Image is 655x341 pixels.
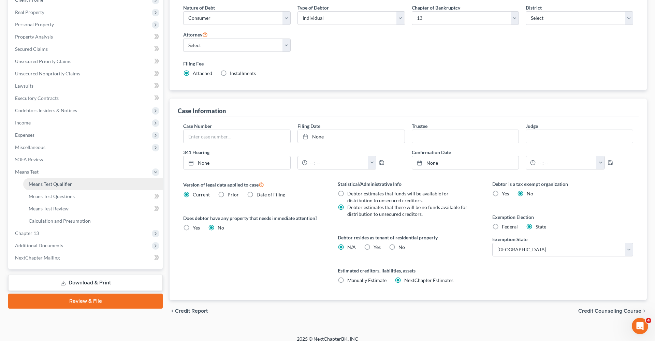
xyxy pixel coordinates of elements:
a: None [412,156,519,169]
span: Chapter 13 [15,230,39,236]
i: chevron_right [641,308,647,314]
span: Miscellaneous [15,144,45,150]
a: Download & Print [8,275,163,291]
span: Codebtors Insiders & Notices [15,107,77,113]
span: Credit Counseling Course [578,308,641,314]
span: 4 [646,318,651,323]
input: -- [412,130,519,143]
label: Version of legal data applied to case [183,180,324,189]
span: NextChapter Estimates [404,277,453,283]
span: Federal [502,224,518,229]
input: -- : -- [307,156,368,169]
span: Yes [193,225,200,231]
span: SOFA Review [15,157,43,162]
a: SOFA Review [10,153,163,166]
label: Estimated creditors, liabilities, assets [338,267,479,274]
a: Calculation and Presumption [23,215,163,227]
input: -- : -- [536,156,597,169]
a: Unsecured Nonpriority Claims [10,68,163,80]
label: Judge [526,122,538,130]
label: Exemption State [492,236,527,243]
span: Unsecured Priority Claims [15,58,71,64]
a: Means Test Qualifier [23,178,163,190]
a: NextChapter Mailing [10,252,163,264]
span: Secured Claims [15,46,48,52]
span: Lawsuits [15,83,33,89]
input: Enter case number... [184,130,290,143]
a: None [184,156,290,169]
a: Review & File [8,294,163,309]
span: Additional Documents [15,242,63,248]
span: Income [15,120,31,125]
span: Debtor estimates that there will be no funds available for distribution to unsecured creditors. [347,204,467,217]
span: State [536,224,546,229]
a: Unsecured Priority Claims [10,55,163,68]
span: Means Test Questions [29,193,75,199]
span: Attached [193,70,212,76]
label: Debtor is a tax exempt organization [492,180,633,188]
iframe: Intercom live chat [632,318,648,334]
span: No [218,225,224,231]
label: Chapter of Bankruptcy [412,4,460,11]
span: Credit Report [175,308,208,314]
span: Date of Filing [257,192,285,197]
a: None [298,130,405,143]
label: Exemption Election [492,213,633,221]
a: Executory Contracts [10,92,163,104]
label: Trustee [412,122,427,130]
span: Yes [502,191,509,196]
span: Unsecured Nonpriority Claims [15,71,80,76]
label: Filing Date [297,122,320,130]
label: Type of Debtor [297,4,329,11]
span: Installments [230,70,256,76]
span: Real Property [15,9,44,15]
span: Means Test Qualifier [29,181,72,187]
span: No [527,191,533,196]
a: Secured Claims [10,43,163,55]
span: Prior [228,192,239,197]
label: 341 Hearing [180,149,408,156]
span: Means Test [15,169,39,175]
label: Case Number [183,122,212,130]
span: Debtor estimates that funds will be available for distribution to unsecured creditors. [347,191,449,203]
label: Does debtor have any property that needs immediate attention? [183,214,324,222]
button: Credit Counseling Course chevron_right [578,308,647,314]
span: Current [193,192,210,197]
span: Means Test Review [29,206,69,211]
span: NextChapter Mailing [15,255,60,261]
span: No [398,244,405,250]
label: Filing Fee [183,60,633,67]
i: chevron_left [170,308,175,314]
span: Manually Estimate [347,277,387,283]
span: N/A [347,244,356,250]
label: Debtor resides as tenant of residential property [338,234,479,241]
label: Statistical/Administrative Info [338,180,479,188]
span: Calculation and Presumption [29,218,91,224]
span: Personal Property [15,21,54,27]
span: Yes [374,244,381,250]
input: -- [526,130,633,143]
label: Confirmation Date [408,149,637,156]
a: Property Analysis [10,31,163,43]
span: Property Analysis [15,34,53,40]
a: Means Test Review [23,203,163,215]
button: chevron_left Credit Report [170,308,208,314]
div: Case Information [178,107,226,115]
label: District [526,4,542,11]
span: Expenses [15,132,34,138]
label: Nature of Debt [183,4,215,11]
a: Lawsuits [10,80,163,92]
span: Executory Contracts [15,95,59,101]
a: Means Test Questions [23,190,163,203]
label: Attorney [183,30,208,39]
